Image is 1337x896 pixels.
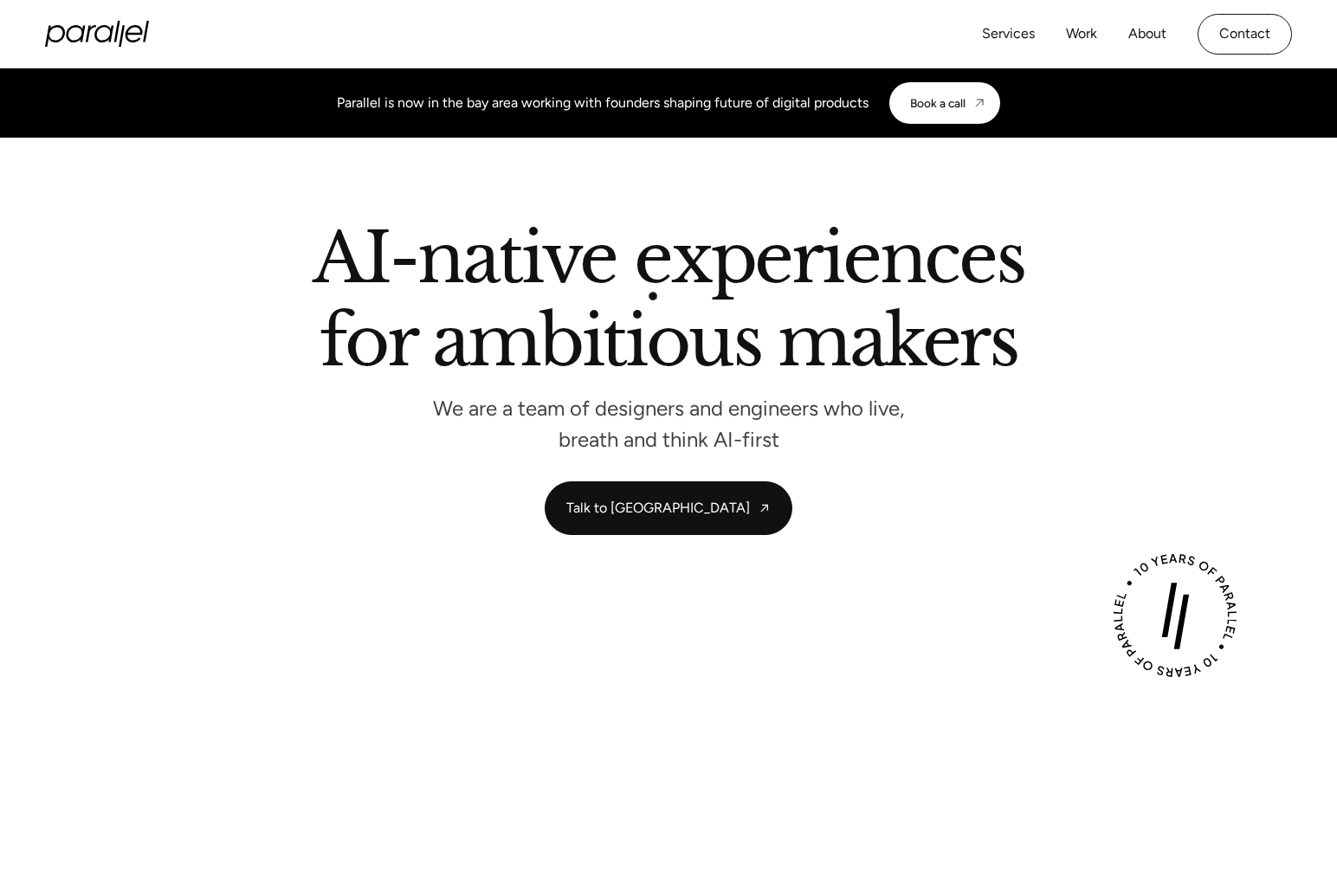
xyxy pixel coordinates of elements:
a: Services [982,22,1035,47]
a: Book a call [889,82,1000,124]
img: CTA arrow image [972,96,986,110]
a: About [1128,22,1166,47]
a: Work [1066,22,1097,47]
div: Parallel is now in the bay area working with founders shaping future of digital products [337,93,869,113]
p: We are a team of designers and engineers who live, breath and think AI-first [409,401,928,447]
h2: AI-native experiences for ambitious makers [175,224,1162,383]
a: home [45,21,149,47]
div: Book a call [910,96,966,110]
a: Contact [1198,14,1292,55]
